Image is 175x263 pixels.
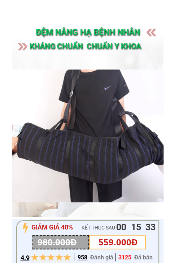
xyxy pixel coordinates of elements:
[99,235,138,249] h3: 559.000Đ
[31,222,81,233] h3: GIẢM GIÁ 40%
[82,224,130,232] h3: KẾT THÚC SAU
[118,254,131,261] span: 3125
[38,235,84,249] h3: 980.000Đ
[78,254,87,261] span: 958
[90,254,113,261] span: Đánh giá
[134,254,153,261] span: Đã bán
[30,40,147,53] h3: KHÁNG CHUẨN CHUẨN Y KHOA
